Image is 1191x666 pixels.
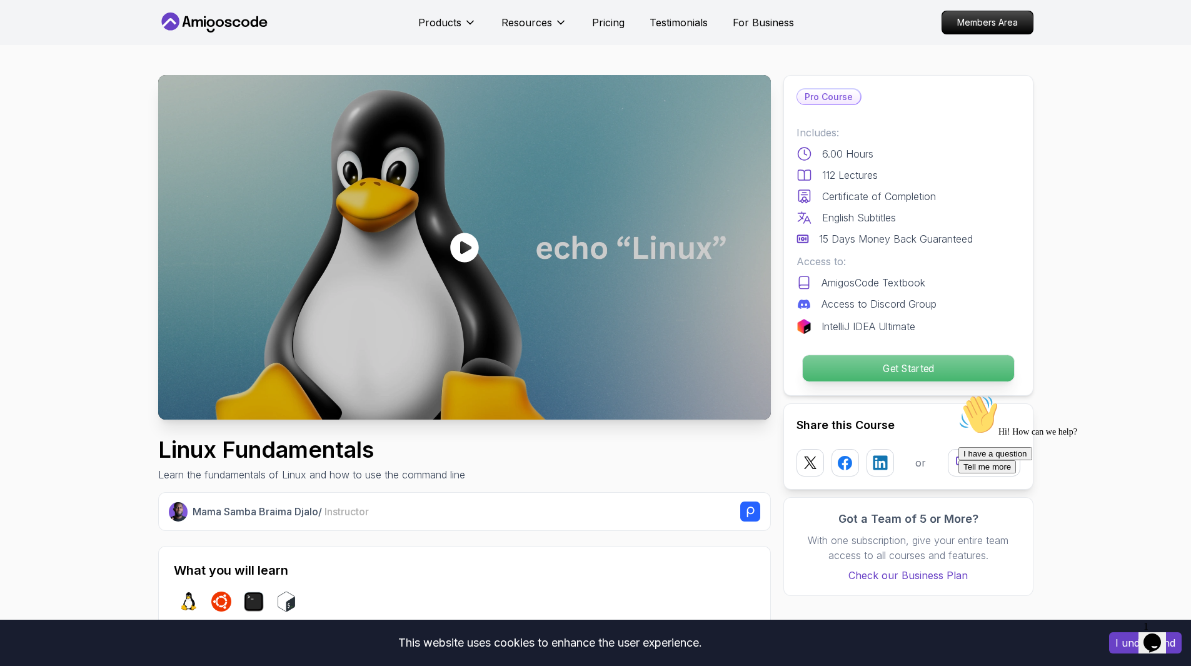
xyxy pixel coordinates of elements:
p: Access to Discord Group [822,296,937,311]
span: Hi! How can we help? [5,38,124,47]
p: 112 Lectures [822,168,878,183]
h2: Share this Course [797,416,1020,434]
p: Members Area [942,11,1033,34]
a: Testimonials [650,15,708,30]
p: 15 Days Money Back Guaranteed [819,231,973,246]
img: jetbrains logo [797,319,812,334]
button: Copy link [948,449,1020,477]
p: Mama Samba Braima Djalo / [193,504,369,519]
p: AmigosCode Textbook [822,275,925,290]
button: Accept cookies [1109,632,1182,653]
button: Resources [501,15,567,40]
img: ubuntu logo [211,592,231,612]
button: Tell me more [5,71,63,84]
a: For Business [733,15,794,30]
p: Products [418,15,461,30]
p: Access to: [797,254,1020,269]
img: :wave: [5,5,45,45]
p: Certificate of Completion [822,189,936,204]
a: Members Area [942,11,1033,34]
button: Products [418,15,476,40]
span: Instructor [324,505,369,518]
button: I have a question [5,58,79,71]
img: Nelson Djalo [169,502,188,522]
a: Pricing [592,15,625,30]
p: 6.00 Hours [822,146,873,161]
h2: What you will learn [174,562,755,579]
p: IntelliJ IDEA Ultimate [822,319,915,334]
p: Pro Course [797,89,860,104]
p: English Subtitles [822,210,896,225]
h1: Linux Fundamentals [158,437,465,462]
p: Learn the fundamentals of Linux and how to use the command line [158,467,465,482]
img: bash logo [276,592,296,612]
p: Get Started [802,355,1013,381]
iframe: chat widget [1138,616,1178,653]
img: terminal logo [244,592,264,612]
p: With one subscription, give your entire team access to all courses and features. [797,533,1020,563]
div: 👋Hi! How can we help?I have a questionTell me more [5,5,230,84]
h3: Got a Team of 5 or More? [797,510,1020,528]
a: Check our Business Plan [797,568,1020,583]
p: Resources [501,15,552,30]
p: Includes: [797,125,1020,140]
button: Get Started [802,355,1014,382]
iframe: chat widget [953,390,1178,610]
p: or [915,455,926,470]
div: This website uses cookies to enhance the user experience. [9,629,1090,657]
img: linux logo [179,592,199,612]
